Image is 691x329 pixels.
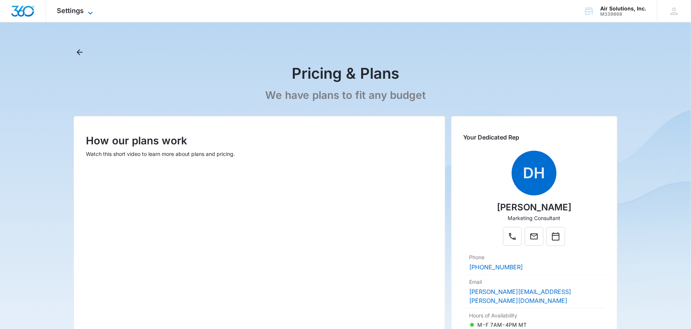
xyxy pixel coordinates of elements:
p: M-F 7AM-4PM MT [478,321,527,329]
p: We have plans to fit any budget [265,89,426,102]
a: [PHONE_NUMBER] [470,263,523,271]
div: account name [600,6,646,12]
button: Back [74,46,86,58]
div: Email[PERSON_NAME][EMAIL_ADDRESS][PERSON_NAME][DOMAIN_NAME] [464,275,605,308]
dt: Phone [470,253,599,261]
button: Phone [503,227,522,246]
p: Watch this short video to learn more about plans and pricing. [86,150,433,158]
p: Marketing Consultant [508,214,561,222]
h1: Pricing & Plans [292,64,399,83]
span: DH [512,151,557,195]
a: [PERSON_NAME][EMAIL_ADDRESS][PERSON_NAME][DOMAIN_NAME] [470,288,571,304]
div: account id [600,12,646,17]
dt: Email [470,278,599,286]
dt: Hours of Availability [470,311,599,319]
p: [PERSON_NAME] [497,201,571,214]
span: Settings [57,7,84,15]
button: Calendar [546,227,565,246]
div: Phone[PHONE_NUMBER] [464,250,605,275]
button: Mail [525,227,543,246]
p: How our plans work [86,133,433,148]
p: Your Dedicated Rep [464,133,605,142]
